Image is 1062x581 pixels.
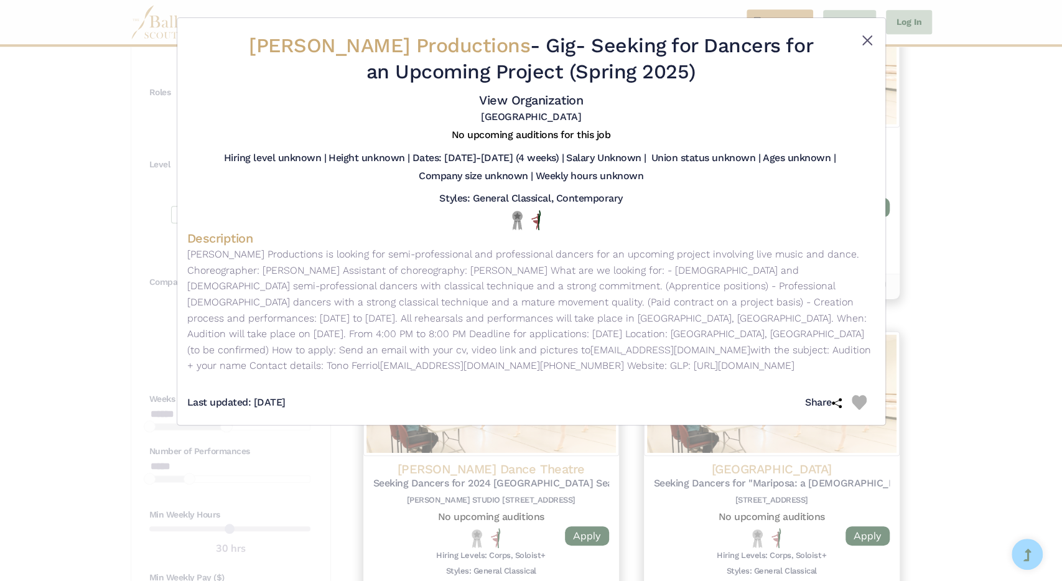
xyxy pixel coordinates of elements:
h5: Height unknown | [328,152,409,165]
h5: Dates: [DATE]-[DATE] (4 weeks) | [412,152,564,165]
img: Local [510,210,525,230]
h5: Ages unknown | [763,152,836,165]
button: Close [860,33,875,48]
img: Heart [852,395,867,410]
h5: Weekly hours unknown [536,170,643,183]
h2: - - Seeking for Dancers for an Upcoming Project (Spring 2025) [245,33,818,85]
span: [PERSON_NAME] Productions [249,34,530,57]
span: Gig [546,34,575,57]
h5: [GEOGRAPHIC_DATA] [481,111,581,124]
h4: Description [187,230,875,246]
h5: Hiring level unknown | [224,152,326,165]
img: All [531,210,541,230]
h5: Styles: General Classical, Contemporary [439,192,622,205]
h5: Company size unknown | [419,170,533,183]
h5: No upcoming auditions for this job [452,129,611,142]
h5: Last updated: [DATE] [187,396,286,409]
a: View Organization [479,93,583,108]
h5: Salary Unknown | [566,152,646,165]
p: [PERSON_NAME] Productions is looking for semi-professional and professional dancers for an upcomi... [187,246,875,374]
h5: Union status unknown | [651,152,760,165]
h5: Share [805,396,852,409]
